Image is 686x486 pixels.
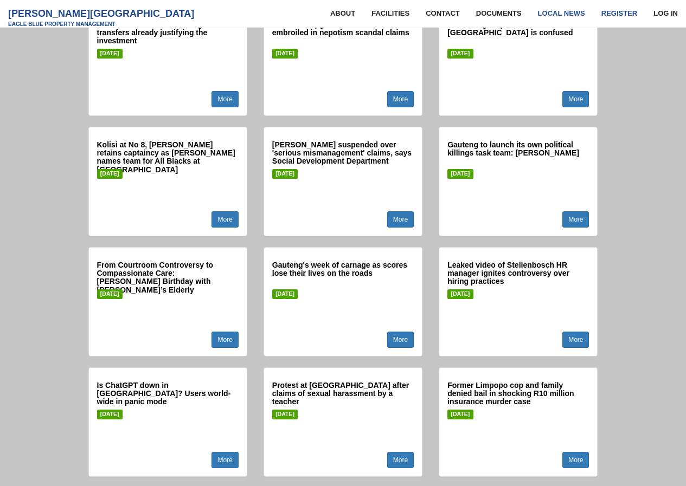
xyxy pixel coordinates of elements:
[387,91,414,107] a: More
[387,452,414,468] a: More
[97,21,239,42] h5: Orlando Pirates stars leading list of transfers already justifying the investment
[562,91,589,107] a: More
[272,381,414,403] h5: Protest at [GEOGRAPHIC_DATA] after claims of sexual harassment by a teacher
[272,261,414,283] h5: Gauteng's week of carnage as scores lose their lives on the roads
[272,21,414,42] h5: Pavement upgrade at Evaton clinic embroiled in nepotism scandal claims
[97,410,123,419] span: [DATE]
[447,21,589,42] h5: 'Human rights promoter' in the [GEOGRAPHIC_DATA] is confused
[8,19,194,30] small: Eagle Blue Property Management
[97,381,239,403] h5: Is ChatGPT down in [GEOGRAPHIC_DATA]? Users world-wide in panic mode
[447,261,589,283] h5: Leaked video of Stellenbosch HR manager ignites controversy over hiring practices
[211,91,238,107] a: More
[387,332,414,348] a: More
[387,211,414,228] a: More
[272,410,298,419] span: [DATE]
[97,289,123,299] span: [DATE]
[97,261,239,283] h5: From Courtroom Controversy to Compassionate Care: [PERSON_NAME] Birthday with [PERSON_NAME]’s Eld...
[272,141,414,163] h5: [PERSON_NAME] suspended over 'serious mismanagement' claims, says Social Development Department
[272,289,298,299] span: [DATE]
[447,169,473,178] span: [DATE]
[562,332,589,348] a: More
[447,381,589,403] h5: Former Limpopo cop and family denied bail in shocking R10 million insurance murder case
[211,211,238,228] a: More
[211,332,238,348] a: More
[97,49,123,58] span: [DATE]
[447,141,589,163] h5: Gauteng to launch its own political killings task team: [PERSON_NAME]
[447,289,473,299] span: [DATE]
[447,410,473,419] span: [DATE]
[97,141,239,163] h5: Kolisi at No 8, [PERSON_NAME] retains captaincy as [PERSON_NAME] names team for All Blacks at [GE...
[272,169,298,178] span: [DATE]
[447,49,473,58] span: [DATE]
[97,169,123,178] span: [DATE]
[272,49,298,58] span: [DATE]
[211,452,238,468] a: More
[562,211,589,228] a: More
[562,452,589,468] a: More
